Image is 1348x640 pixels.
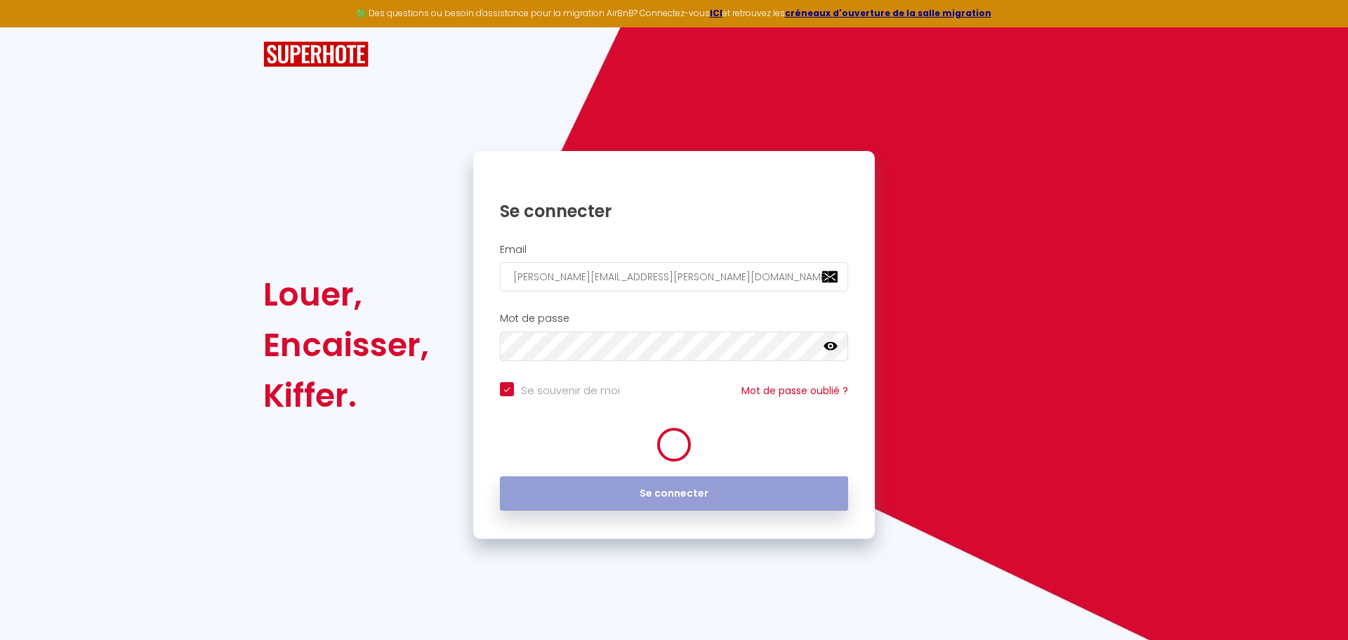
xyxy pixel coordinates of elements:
[500,476,848,511] button: Se connecter
[500,244,848,256] h2: Email
[263,370,429,421] div: Kiffer.
[710,7,722,19] a: ICI
[263,41,369,67] img: SuperHote logo
[500,200,848,222] h1: Se connecter
[500,313,848,325] h2: Mot de passe
[500,262,848,292] input: Ton Email
[263,269,429,320] div: Louer,
[263,320,429,370] div: Encaisser,
[785,7,991,19] a: créneaux d'ouverture de la salle migration
[741,384,848,398] a: Mot de passe oublié ?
